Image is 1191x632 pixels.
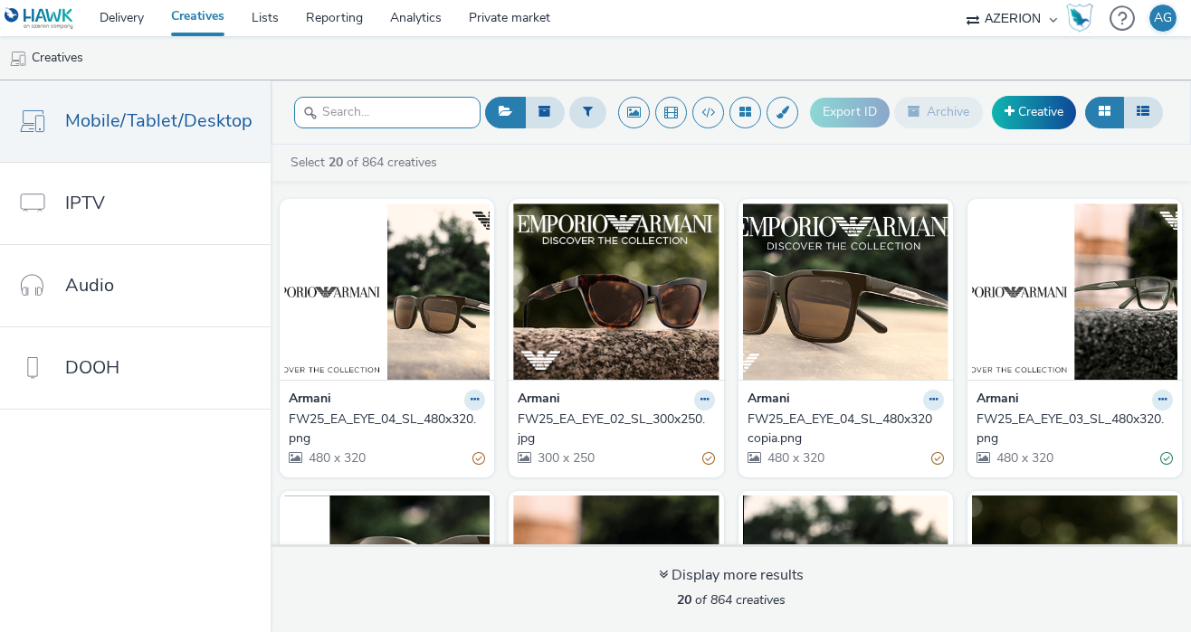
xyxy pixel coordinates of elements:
[810,98,890,127] button: Export ID
[289,410,478,448] div: FW25_EA_EYE_04_SL_480x320.png
[289,390,331,410] strong: Armani
[9,50,27,68] img: mobile
[677,591,691,608] strong: 20
[1066,4,1100,33] a: Hawk Academy
[518,410,707,448] div: FW25_EA_EYE_02_SL_300x250.jpg
[329,154,343,171] strong: 20
[284,203,490,380] img: FW25_EA_EYE_04_SL_480x320.png visual
[472,449,485,468] div: Partially valid
[294,97,481,128] input: Search...
[743,203,948,380] img: FW25_EA_EYE_04_SL_480x320 copia.png visual
[1154,5,1172,32] div: AG
[65,190,105,216] span: IPTV
[931,449,944,468] div: Partially valid
[518,410,714,448] a: FW25_EA_EYE_02_SL_300x250.jpg
[972,203,1177,380] img: FW25_EA_EYE_03_SL_480x320.png visual
[1123,97,1163,127] button: Table
[977,410,1173,448] a: FW25_EA_EYE_03_SL_480x320.png
[1066,4,1093,33] img: Hawk Academy
[677,591,786,608] span: of 864 creatives
[307,449,366,467] span: 480 x 320
[748,410,944,448] a: FW25_EA_EYE_04_SL_480x320 copia.png
[977,390,1019,410] strong: Armani
[536,449,595,467] span: 300 x 250
[289,410,485,448] a: FW25_EA_EYE_04_SL_480x320.png
[289,154,444,171] a: Select of 864 creatives
[65,272,114,298] span: Audio
[766,449,824,467] span: 480 x 320
[702,449,715,468] div: Partially valid
[992,96,1076,128] a: Creative
[659,565,804,586] div: Display more results
[1085,97,1124,127] button: Grid
[65,108,252,134] span: Mobile/Tablet/Desktop
[1160,449,1173,468] div: Valid
[748,390,790,410] strong: Armani
[995,449,1053,467] span: 480 x 320
[65,354,119,381] span: DOOH
[894,97,983,127] button: Archive
[977,410,1166,448] div: FW25_EA_EYE_03_SL_480x320.png
[513,203,719,380] img: FW25_EA_EYE_02_SL_300x250.jpg visual
[518,390,560,410] strong: Armani
[748,410,937,448] div: FW25_EA_EYE_04_SL_480x320 copia.png
[5,7,74,30] img: undefined Logo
